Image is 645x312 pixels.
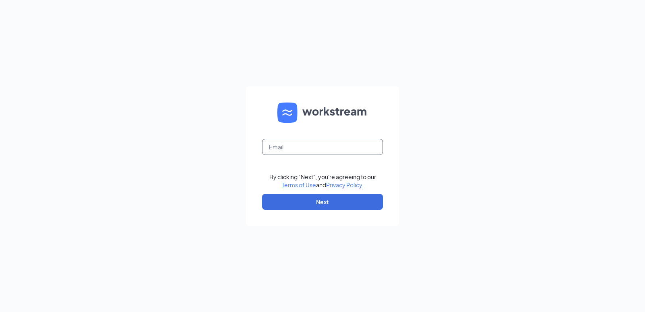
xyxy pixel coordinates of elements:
div: By clicking "Next", you're agreeing to our and . [269,173,376,189]
input: Email [262,139,383,155]
button: Next [262,194,383,210]
a: Terms of Use [282,181,316,188]
img: WS logo and Workstream text [277,103,368,123]
a: Privacy Policy [326,181,362,188]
